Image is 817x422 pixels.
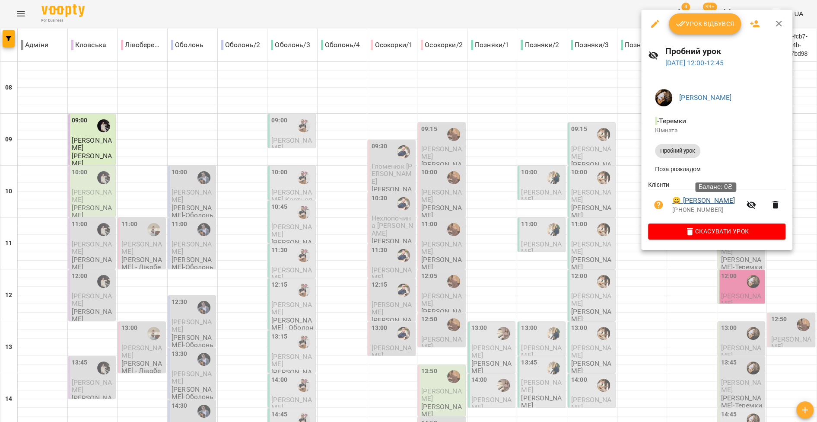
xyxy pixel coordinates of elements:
h6: Пробний урок [665,45,786,58]
img: fda2f0eb3ca6540f3b2ae8d2fbf4dedb.jpg [655,89,672,106]
a: 😀 [PERSON_NAME] [672,195,735,206]
button: Візит ще не сплачено. Додати оплату? [648,195,669,215]
a: [DATE] 12:00-12:45 [665,59,724,67]
span: - Теремки [655,117,688,125]
li: Поза розкладом [648,161,785,177]
p: [PHONE_NUMBER] [672,206,741,214]
span: Урок відбувся [676,19,734,29]
ul: Клієнти [648,180,785,224]
p: Кімната [655,126,779,135]
span: Пробний урок [655,147,700,155]
a: [PERSON_NAME] [679,93,731,102]
button: Урок відбувся [669,13,741,34]
button: Скасувати Урок [648,224,785,239]
span: Скасувати Урок [655,226,779,237]
span: Баланс: 0₴ [699,183,733,191]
